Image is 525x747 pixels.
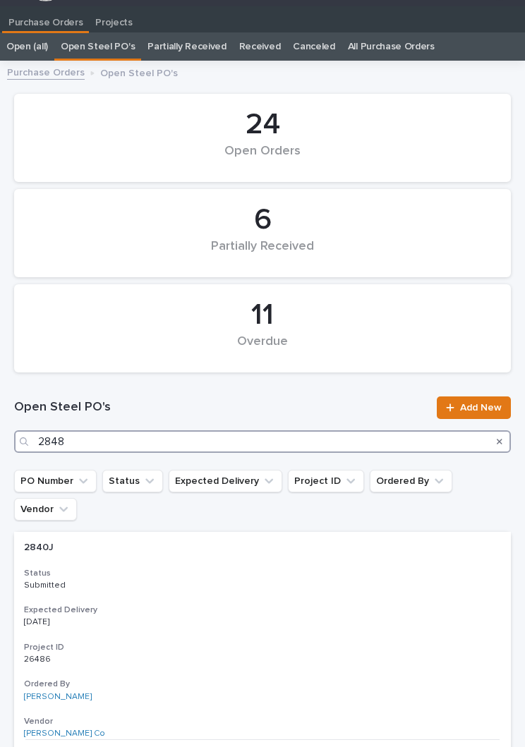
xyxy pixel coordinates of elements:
a: Received [239,32,281,61]
div: Overdue [38,334,487,364]
a: Purchase Orders [7,63,85,80]
p: [DATE] [24,617,142,627]
span: Add New [460,403,502,413]
div: Partially Received [38,239,487,269]
a: Open (all) [6,32,48,61]
a: All Purchase Orders [348,32,435,61]
a: Add New [437,396,511,419]
h3: Ordered By [24,679,501,690]
p: 26486 [24,652,54,664]
input: Search [14,430,511,453]
h3: Vendor [24,716,501,727]
div: Open Orders [38,144,487,174]
button: Ordered By [370,470,452,492]
p: Projects [95,6,133,29]
a: [PERSON_NAME] Co [24,729,105,739]
a: Canceled [293,32,335,61]
button: Status [102,470,163,492]
p: Open Steel PO's [100,64,178,80]
div: 24 [38,107,487,142]
h3: Expected Delivery [24,605,501,616]
p: Purchase Orders [8,6,83,29]
a: Purchase Orders [2,6,89,31]
h1: Open Steel PO's [14,399,428,416]
div: 11 [38,298,487,333]
a: [PERSON_NAME] [24,692,92,702]
div: 6 [38,202,487,238]
a: Open Steel PO's [61,32,135,61]
a: Projects [89,6,139,33]
h3: Project ID [24,642,501,653]
a: Partially Received [147,32,226,61]
button: PO Number [14,470,97,492]
p: 2840J [24,539,56,554]
p: Submitted [24,581,142,590]
h3: Status [24,568,501,579]
button: Vendor [14,498,77,521]
button: Expected Delivery [169,470,282,492]
button: Project ID [288,470,364,492]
